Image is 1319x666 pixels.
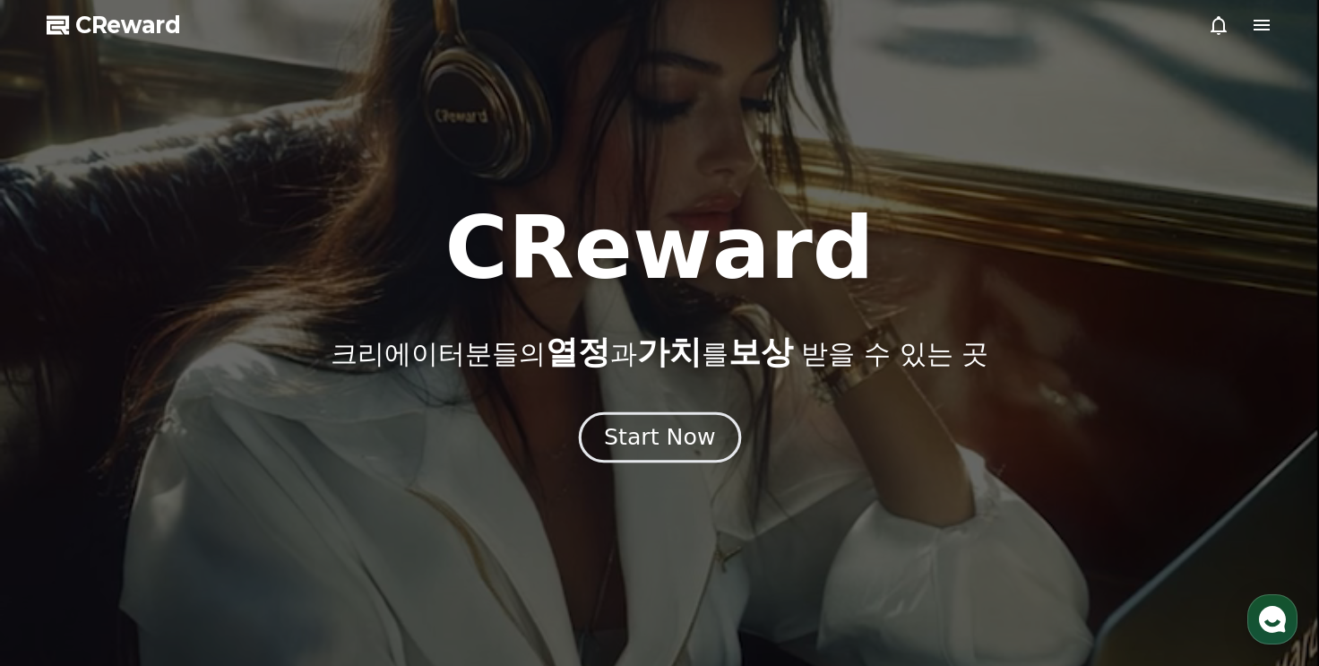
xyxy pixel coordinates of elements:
[231,517,344,562] a: 설정
[444,205,874,291] h1: CReward
[164,545,185,559] span: 대화
[277,544,298,558] span: 설정
[582,431,737,448] a: Start Now
[578,411,740,463] button: Start Now
[118,517,231,562] a: 대화
[56,544,67,558] span: 홈
[604,422,715,453] div: Start Now
[75,11,181,39] span: CReward
[5,517,118,562] a: 홈
[728,333,793,370] span: 보상
[546,333,610,370] span: 열정
[331,334,988,370] p: 크리에이터분들의 과 를 받을 수 있는 곳
[47,11,181,39] a: CReward
[637,333,702,370] span: 가치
